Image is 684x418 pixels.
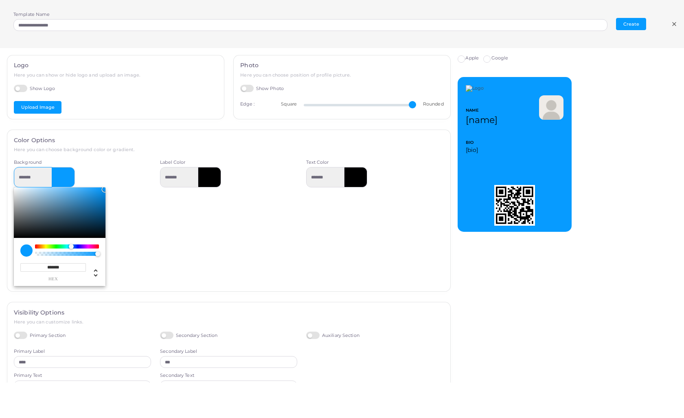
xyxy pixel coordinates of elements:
div: current color is #079BFF [20,244,33,257]
label: Secondary Text [160,372,194,379]
h4: Photo [240,62,443,69]
span: Apple [465,55,479,61]
label: Primary Label [14,348,45,355]
span: hex [20,277,86,281]
span: [bio] [466,146,563,154]
label: Secondary Section [160,332,217,339]
label: Label Color [160,159,185,166]
label: Secondary Label [160,348,197,355]
img: user.png [539,95,563,120]
span: BIO [466,140,563,146]
span: Google [491,55,509,61]
h6: Here you can customize links. [14,319,444,325]
label: Primary Section [14,332,66,339]
span: Square [281,101,297,108]
img: Logo [466,85,484,97]
label: Show Photo [240,85,284,92]
h6: Here you can show or hide logo and upload an image. [14,73,217,78]
h4: Logo [14,62,217,69]
label: Auxiliary Section [306,332,359,339]
h4: Color Options [14,137,444,144]
label: Edge : [240,101,254,108]
h4: Visibility Options [14,309,444,316]
img: QR Code [494,185,535,226]
h6: Here you can choose position of profile picture. [240,73,443,78]
span: NAME [466,108,498,114]
button: Create [616,18,646,30]
label: Show Logo [14,85,55,92]
span: [name] [466,114,498,125]
label: Background [14,159,42,166]
label: Primary Text [14,372,42,379]
div: Change another color definition [86,263,99,281]
label: Template Name [13,11,50,18]
label: Text Color [306,159,329,166]
h6: Here you can choose background color or gradient. [14,147,444,152]
button: Upload Image [14,101,61,113]
div: Chrome color picker [14,187,105,286]
span: Rounded [423,101,444,108]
